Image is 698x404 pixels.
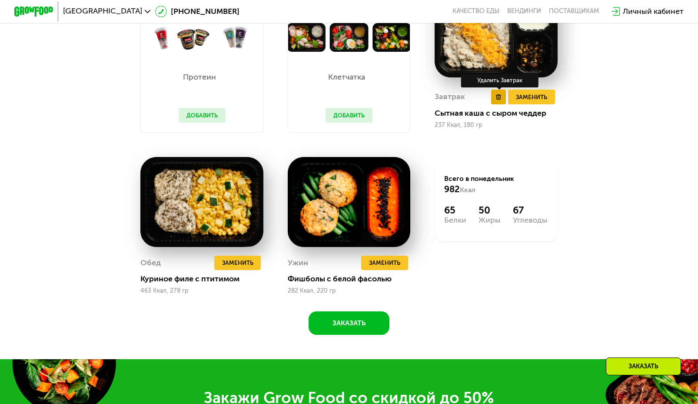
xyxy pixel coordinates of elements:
div: 282 Ккал, 220 гр [288,287,411,294]
div: Фишболы с белой фасолью [288,274,418,284]
span: 982 [444,184,460,194]
div: Углеводы [513,217,548,224]
button: Добавить [179,108,226,122]
div: Заказать [606,357,681,375]
div: 67 [513,205,548,217]
div: Обед [140,256,161,270]
a: Вендинги [507,7,541,15]
span: Заменить [222,258,253,267]
div: 50 [479,205,501,217]
div: Личный кабинет [623,6,684,17]
span: [GEOGRAPHIC_DATA] [63,7,142,15]
p: Клетчатка [326,73,368,81]
button: Заменить [508,90,555,104]
div: Завтрак [435,90,465,104]
button: Добавить [326,108,372,122]
div: поставщикам [549,7,599,15]
div: Удалить Завтрак [461,74,538,87]
div: Жиры [479,217,501,224]
span: Ккал [460,186,475,194]
span: Заменить [516,92,547,102]
button: Заказать [309,311,389,335]
div: Сытная каша с сыром чеддер [435,108,565,118]
span: Заменить [369,258,400,267]
p: Протеин [179,73,221,81]
div: Белки [444,217,466,224]
div: 237 Ккал, 180 гр [435,122,558,129]
button: Заменить [214,256,261,270]
a: Качество еды [452,7,499,15]
div: Куриное филе с птитимом [140,274,271,284]
a: [PHONE_NUMBER] [155,6,239,17]
div: Ужин [288,256,308,270]
div: Всего в понедельник [444,174,548,195]
button: Заменить [361,256,408,270]
div: 463 Ккал, 278 гр [140,287,263,294]
div: 65 [444,205,466,217]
